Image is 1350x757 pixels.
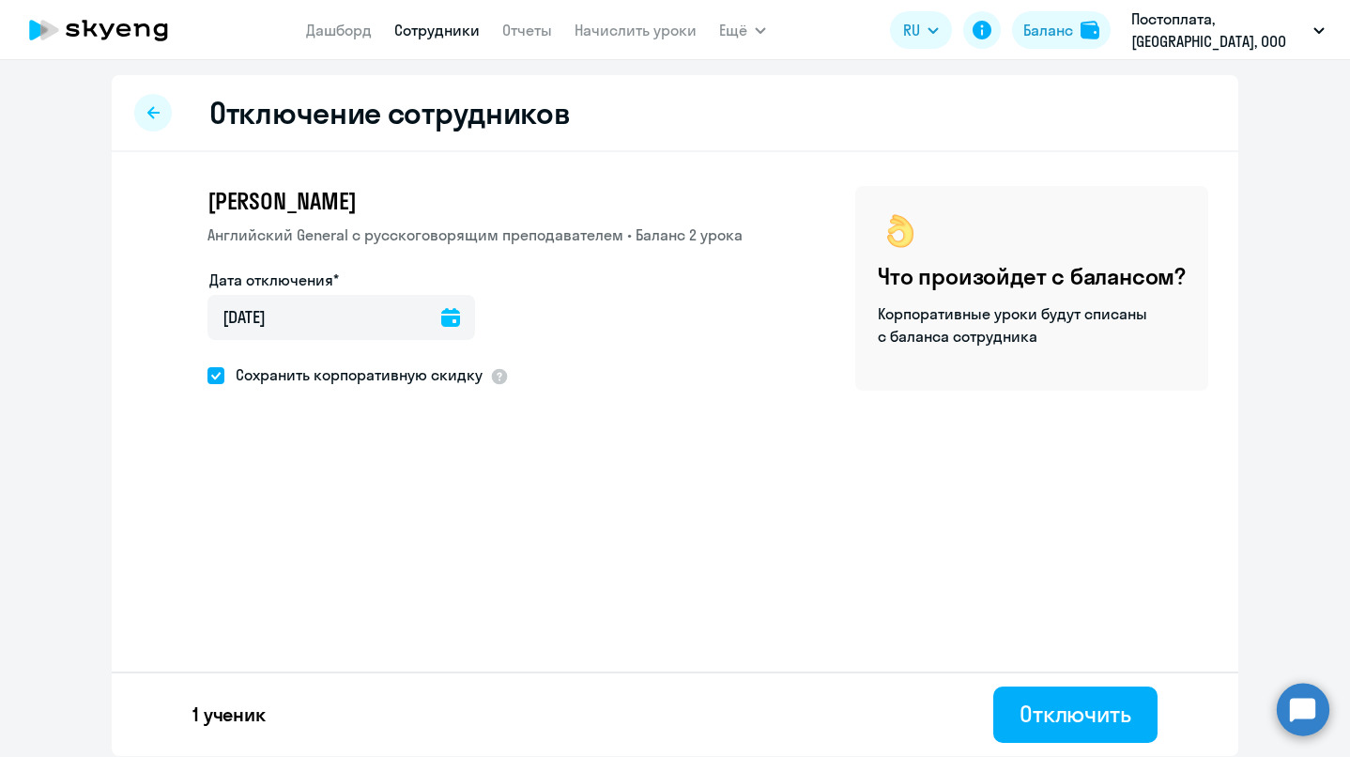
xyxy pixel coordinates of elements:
[575,21,697,39] a: Начислить уроки
[1020,699,1131,729] div: Отключить
[878,209,923,254] img: ok
[1131,8,1306,53] p: Постоплата, [GEOGRAPHIC_DATA], ООО
[1023,19,1073,41] div: Баланс
[890,11,952,49] button: RU
[224,363,483,386] span: Сохранить корпоративную скидку
[1012,11,1111,49] button: Балансbalance
[1081,21,1099,39] img: balance
[207,224,743,246] p: Английский General с русскоговорящим преподавателем • Баланс 2 урока
[394,21,480,39] a: Сотрудники
[878,261,1186,291] h4: Что произойдет с балансом?
[209,269,339,291] label: Дата отключения*
[209,94,570,131] h2: Отключение сотрудников
[719,11,766,49] button: Ещё
[306,21,372,39] a: Дашборд
[207,295,475,340] input: дд.мм.гггг
[207,186,356,216] span: [PERSON_NAME]
[1122,8,1334,53] button: Постоплата, [GEOGRAPHIC_DATA], ООО
[878,302,1150,348] p: Корпоративные уроки будут списаны с баланса сотрудника
[993,687,1158,743] button: Отключить
[719,19,747,41] span: Ещё
[192,702,266,728] p: 1 ученик
[903,19,920,41] span: RU
[502,21,552,39] a: Отчеты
